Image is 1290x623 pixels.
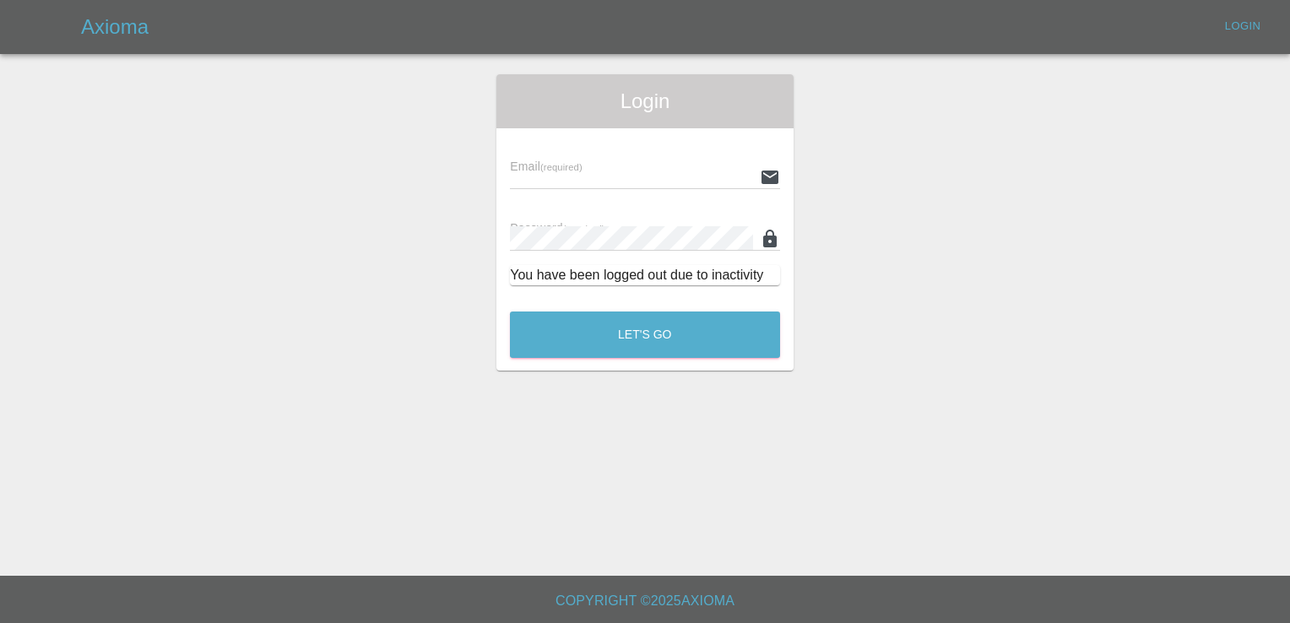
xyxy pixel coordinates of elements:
[563,224,605,234] small: (required)
[510,265,780,285] div: You have been logged out due to inactivity
[1216,14,1270,40] a: Login
[510,221,604,235] span: Password
[540,162,583,172] small: (required)
[510,311,780,358] button: Let's Go
[510,160,582,173] span: Email
[14,589,1276,613] h6: Copyright © 2025 Axioma
[510,88,780,115] span: Login
[81,14,149,41] h5: Axioma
